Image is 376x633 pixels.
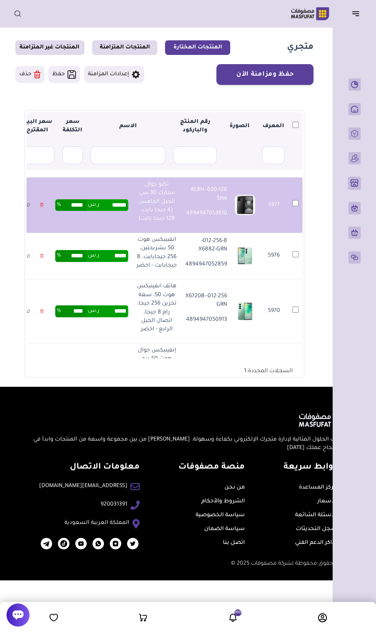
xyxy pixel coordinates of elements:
[57,250,61,262] span: %
[185,186,227,203] p: 020-128-KL8H-SHA
[235,246,255,266] img: 2025-09-29-68da5424edb8c.png
[48,66,80,83] button: حفظ
[25,560,351,568] h6: جميع الحقوق محفوظة لشركة مصفوفات 2025 ©
[185,209,227,218] p: 4894947053610
[101,500,127,509] a: 920031391
[299,485,337,491] a: مركز المساعدة
[185,292,227,310] p: 012-256-X6720B-GRN
[317,499,337,505] a: الأسعار
[295,512,337,519] a: الاسئلة الشائعة
[235,195,255,215] img: 2025-09-29-68da8ccbdd604.png
[136,346,178,415] p: إنفينيكس جوال هوت 50 برو بلس (8 جيجابايت + 8 جيجابايت إضافية، 256 جيجابايت) - بنفسجي دريمي
[136,236,178,270] p: انفينيكس هوت 50 بشريحتين، 256 جيجابايت، 8 جيجابايت - اخضر
[295,540,337,546] a: تذاكر الدعم الفني
[235,301,255,321] img: 20250909141306503930.png
[284,462,337,473] h4: روابط سريعة
[228,613,237,622] a: 350
[64,519,129,527] a: المملكة العربية السعودية
[136,282,178,334] p: هاتف انفينيكس هوت 50، سعة تخزين 256 جيجا، رام 8 جيجا، اتصال الجيل الرابع - اخضر
[39,462,140,473] h4: معلومات الاتصال
[244,368,246,374] span: 1
[88,199,99,211] span: ر.س
[110,538,121,549] img: 2023-07-25-64c0221ed0464.png
[39,482,127,490] a: [EMAIL_ADDRESS][DOMAIN_NAME]
[259,233,289,280] td: 5976
[196,512,245,519] a: سياسة الخصوصية
[234,363,302,376] div: السجلات المحددة:
[15,66,45,83] button: حذف
[296,526,337,532] a: سجل التحديثات
[259,279,289,343] td: 5970
[180,119,210,134] strong: رقم المنتج والباركود
[165,40,230,55] a: المنتجات المختارة
[23,119,52,134] strong: سعر البيع المقترح
[229,123,249,129] strong: الصورة
[88,250,99,262] span: ر.س
[92,538,104,549] img: 2023-07-25-64c022301425f.png
[287,42,313,53] h1: متجري
[259,343,289,424] td: 5969
[119,123,137,129] strong: الاسم
[204,526,245,532] a: سياسة الضمان
[178,462,245,473] h4: منصة مصفوفات
[285,6,335,21] img: Logo
[185,260,227,269] p: 4894947052859
[127,538,139,549] img: 2023-07-25-64c0220d47a7b.png
[185,237,227,254] p: 012-256-8-X6882-GRN
[259,177,289,233] td: 5977
[15,40,84,55] a: المنتجات غير المتزامنة
[88,305,99,317] span: ر.س
[63,119,82,134] strong: سعر التكلفة
[75,538,87,549] img: 2023-07-25-64c02204370b4.png
[57,305,61,317] span: %
[223,540,245,546] a: اتصل بنا
[136,181,178,224] p: تكنو جوال سبارك 30 سي الجيل الخامس (4 جيجا بايت، 128 جيجا بايت)
[58,538,69,549] img: 2025-03-25-67e2a7c3cad15.png
[216,64,313,85] button: حفظ ومزامنة الآن
[262,123,284,129] strong: المعرف
[235,609,241,616] span: 350
[41,538,52,549] img: 2023-12-25-6589b5437449c.png
[57,199,61,211] span: %
[84,66,144,83] button: إعدادات المزامنة
[92,40,157,55] a: المنتجات المتزامنة
[25,436,351,453] p: نقدم لك الحلول المثالية لإدارة متجرك الإلكتروني بكفاءة وسهولة. [PERSON_NAME] من بين مجموعة واسعة ...
[201,499,245,505] a: الشروط والأحكام
[224,485,245,491] a: من نحن
[185,316,227,324] p: 4894947050913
